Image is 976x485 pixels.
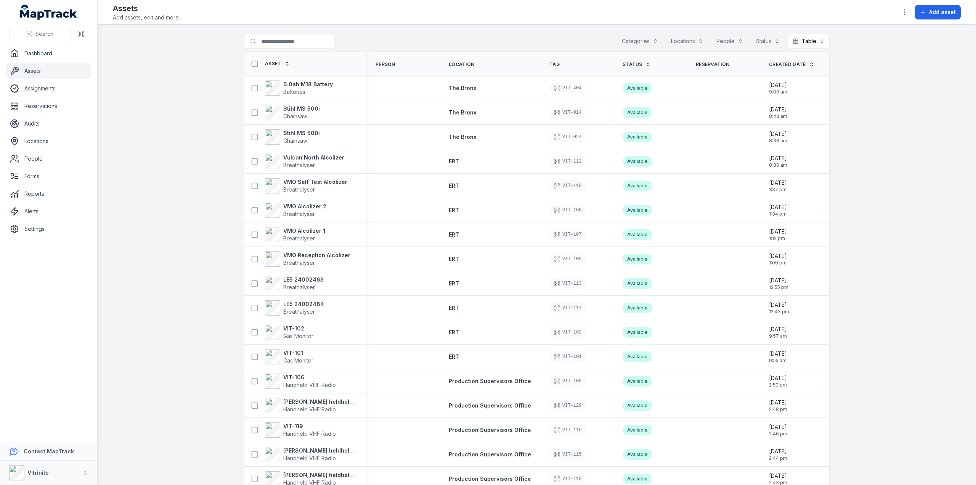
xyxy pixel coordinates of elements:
a: Production Supervisors Office [449,377,531,385]
button: People [711,34,748,48]
a: Assets [6,63,91,79]
div: Available [623,156,652,167]
a: 6.0ah M18 BatteryBatteries [265,81,333,96]
span: Breathalyser [283,235,315,242]
a: ERT [449,280,459,287]
a: Production Supervisors Office [449,402,531,409]
span: 8:38 am [769,138,787,144]
div: VIT-404 [549,83,586,93]
a: VIT-119Handheld VHF Radio [265,422,336,438]
div: VIT-107 [549,229,586,240]
span: Production Supervisors Office [449,427,531,433]
span: Handheld VHF Radio [283,455,336,461]
strong: VIT-101 [283,349,313,357]
span: Production Supervisors Office [449,378,531,384]
span: [DATE] [769,203,787,211]
a: Audits [6,116,91,131]
span: Add asset [929,8,956,16]
a: Dashboard [6,46,91,61]
strong: Vitrinite [27,469,49,476]
span: Batteries [283,89,305,95]
a: VMO Self Test AlcolizerBreathalyser [265,178,347,193]
span: ERT [449,280,459,287]
span: The Bronx [449,134,477,140]
span: ERT [449,207,459,213]
button: Locations [666,34,708,48]
span: ERT [449,329,459,335]
time: 29/08/2025, 9:09:51 am [769,81,787,95]
span: The Bronx [449,85,477,91]
span: [DATE] [769,448,787,455]
span: Tag [549,61,560,68]
span: [DATE] [769,301,789,309]
span: Gas Monitor [283,357,313,364]
div: Available [623,376,652,387]
a: ERT [449,304,459,312]
a: LE5 24002463Breathalyser [265,276,324,291]
strong: 6.0ah M18 Battery [283,81,333,88]
a: Assignments [6,81,91,96]
a: The Bronx [449,109,477,116]
span: [DATE] [769,130,787,138]
span: [DATE] [769,106,787,113]
a: Stihl MS 500iChainsaw [265,105,320,120]
span: [DATE] [769,472,787,480]
div: Available [623,278,652,289]
a: Production Supervisors Office [449,426,531,434]
span: ERT [449,256,459,262]
strong: Stihl MS 500i [283,129,320,137]
span: 1:09 pm [769,260,787,266]
div: Available [623,449,652,460]
time: 08/08/2025, 1:12:56 pm [769,228,787,242]
div: Available [623,351,652,362]
button: Add asset [915,5,961,19]
a: ERT [449,206,459,214]
time: 29/07/2025, 2:44:44 pm [769,448,787,461]
time: 08/08/2025, 12:43:21 pm [769,301,789,315]
a: LE5 24002464Breathalyser [265,300,324,316]
div: Available [623,327,652,338]
span: [DATE] [769,252,787,260]
div: VIT-014 [549,107,586,118]
span: Reservation [696,61,729,68]
span: 2:44 pm [769,455,787,461]
div: Available [623,107,652,118]
span: 1:12 pm [769,235,787,242]
time: 08/08/2025, 1:09:55 pm [769,252,787,266]
span: Status [623,61,642,68]
a: Stihl MS 500iChainsaw [265,129,320,145]
a: Production Supervisors Office [449,475,531,483]
span: Handheld VHF Radio [283,382,336,388]
div: Available [623,180,652,191]
strong: LE5 24002464 [283,300,324,308]
span: 2:46 pm [769,431,787,437]
strong: VMO Reception Alcolizer [283,251,350,259]
a: ERT [449,255,459,263]
div: VIT-119 [549,425,586,435]
a: VIT-101Gas Monitor [265,349,313,364]
div: Available [623,474,652,484]
span: 9:55 am [769,358,787,364]
span: Production Supervisors Office [449,451,531,458]
a: Reservations [6,98,91,114]
time: 29/08/2025, 8:38:45 am [769,130,787,144]
div: Available [623,303,652,313]
strong: [PERSON_NAME] heldheld VHF radio [283,398,357,406]
span: [DATE] [769,81,787,89]
strong: VMO Alcolizer 1 [283,227,325,235]
a: VMO Reception AlcolizerBreathalyser [265,251,350,267]
span: Breathalyser [283,162,315,168]
div: VIT-106 [549,376,586,387]
a: Status [623,61,651,68]
a: Forms [6,169,91,184]
div: Available [623,205,652,216]
a: Locations [6,134,91,149]
span: 8:43 am [769,113,787,119]
span: Breathalyser [283,211,315,217]
span: Breathalyser [283,186,315,193]
a: Production Supervisors Office [449,451,531,458]
a: Created Date [769,61,814,68]
button: Categories [617,34,663,48]
span: ERT [449,182,459,189]
div: Available [623,83,652,93]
